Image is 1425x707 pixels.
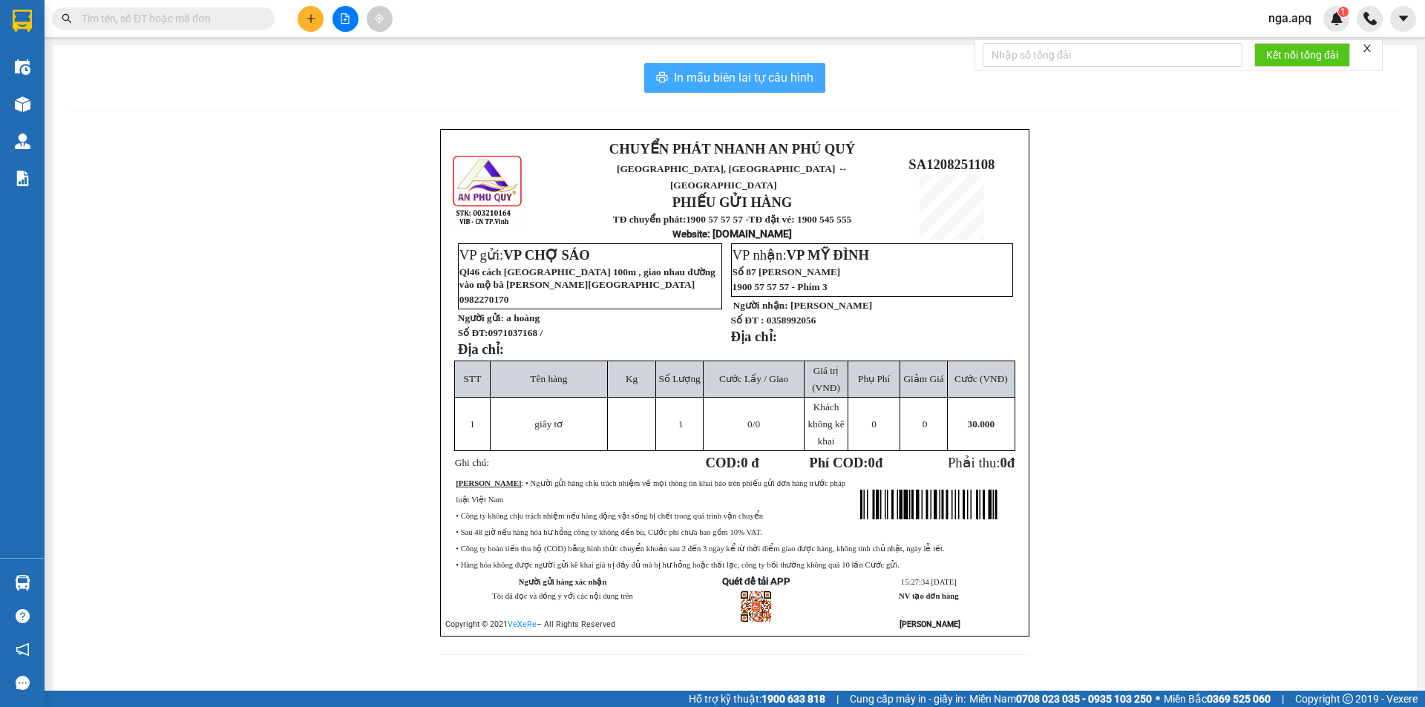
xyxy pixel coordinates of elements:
strong: Địa chỉ: [458,341,504,357]
span: SA1208251108 [908,157,995,172]
img: logo-vxr [13,10,32,32]
span: 0971037168 / [488,327,543,338]
strong: Người gửi: [458,312,504,323]
span: • Sau 48 giờ nếu hàng hóa hư hỏng công ty không đền bù, Cước phí chưa bao gồm 10% VAT. [456,528,761,536]
strong: Số ĐT: [458,327,543,338]
span: giây tơ [534,418,563,430]
span: STT [464,373,482,384]
strong: NV tạo đơn hàng [899,592,958,600]
strong: Số ĐT : [731,315,764,326]
span: 1 [678,418,684,430]
span: Website [672,228,707,240]
button: plus [298,6,324,32]
span: 1 [1340,7,1346,17]
span: notification [16,642,30,657]
span: | [1282,691,1284,707]
span: 0 đ [741,455,759,470]
span: • Công ty không chịu trách nhiệm nếu hàng động vật sống bị chết trong quá trình vận chuyển [456,512,763,520]
span: Tôi đã đọc và đồng ý với các nội dung trên [492,592,633,600]
input: Nhập số tổng đài [983,43,1242,67]
input: Tìm tên, số ĐT hoặc mã đơn [82,10,257,27]
span: Khách không kê khai [807,401,844,447]
strong: TĐ đặt vé: 1900 545 555 [749,214,852,225]
strong: 0369 525 060 [1207,693,1271,705]
img: logo [451,154,525,227]
span: đ [1007,455,1015,470]
span: • Công ty hoàn tiền thu hộ (COD) bằng hình thức chuyển khoản sau 2 đến 3 ngày kể từ thời điểm gia... [456,545,944,553]
button: caret-down [1390,6,1416,32]
span: : • Người gửi hàng chịu trách nhiệm về mọi thông tin khai báo trên phiếu gửi đơn hàng trước pháp ... [456,479,845,504]
span: Phải thu: [948,455,1015,470]
span: Giá trị (VNĐ) [812,365,840,393]
strong: : [DOMAIN_NAME] [672,228,792,240]
span: 0358992056 [767,315,816,326]
span: 0 [1000,455,1006,470]
span: | [836,691,839,707]
span: VP MỸ ĐÌNH [787,247,870,263]
span: nga.apq [1257,9,1323,27]
strong: PHIẾU GỬI HÀNG [672,194,793,210]
span: printer [656,71,668,85]
span: 0 [747,418,753,430]
span: Miền Nam [969,691,1152,707]
strong: COD: [706,455,759,470]
span: VP nhận: [733,247,870,263]
button: aim [367,6,393,32]
strong: TĐ chuyển phát: [613,214,686,225]
span: close [1362,43,1372,53]
span: Giảm Giá [903,373,943,384]
span: [GEOGRAPHIC_DATA], [GEOGRAPHIC_DATA] ↔ [GEOGRAPHIC_DATA] [617,163,848,191]
span: Phụ Phí [858,373,890,384]
img: warehouse-icon [15,96,30,112]
strong: Địa chỉ: [731,329,777,344]
span: Copyright © 2021 – All Rights Reserved [445,619,615,629]
span: Số Lượng [659,373,701,384]
strong: 1900 633 818 [761,693,825,705]
strong: Quét để tải APP [722,576,790,587]
span: aim [374,13,384,24]
strong: 1900 57 57 57 - [686,214,748,225]
strong: [PERSON_NAME] [456,479,521,487]
a: VeXeRe [508,619,537,629]
span: Ql46 cách [GEOGRAPHIC_DATA] 100m , giao nhau đường vào mộ bà [PERSON_NAME][GEOGRAPHIC_DATA] [459,266,715,290]
span: copyright [1343,694,1353,704]
span: ⚪️ [1156,696,1160,702]
span: 30.000 [968,418,995,430]
span: message [16,676,30,690]
span: VP CHỢ SÁO [503,247,590,263]
span: Ghi chú: [455,457,489,468]
span: Miền Bắc [1164,691,1271,707]
span: Số 87 [PERSON_NAME] [733,266,841,277]
span: Cước Lấy / Giao [719,373,788,384]
span: 1900 57 57 57 - Phím 3 [733,281,828,292]
span: 0982270170 [459,294,509,305]
span: [PERSON_NAME] [790,300,872,311]
span: Hỗ trợ kỹ thuật: [689,691,825,707]
span: Kết nối tổng đài [1266,47,1338,63]
span: 15:27:34 [DATE] [901,578,957,586]
strong: Người gửi hàng xác nhận [519,578,607,586]
button: printerIn mẫu biên lai tự cấu hình [644,63,825,93]
strong: [PERSON_NAME] [900,619,960,629]
span: a hoàng [506,312,540,323]
span: /0 [747,418,760,430]
span: Cung cấp máy in - giấy in: [850,691,966,707]
span: In mẫu biên lai tự cấu hình [674,68,813,87]
img: warehouse-icon [15,134,30,149]
span: Tên hàng [530,373,567,384]
button: file-add [332,6,358,32]
sup: 1 [1338,7,1349,17]
img: warehouse-icon [15,575,30,591]
span: 0 [871,418,877,430]
span: 0 [868,455,875,470]
span: 1 [470,418,475,430]
span: Kg [626,373,638,384]
span: VP gửi: [459,247,590,263]
span: 0 [923,418,928,430]
span: caret-down [1397,12,1410,25]
strong: Phí COD: đ [809,455,882,470]
span: question-circle [16,609,30,623]
span: plus [306,13,316,24]
img: solution-icon [15,171,30,186]
span: file-add [340,13,350,24]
